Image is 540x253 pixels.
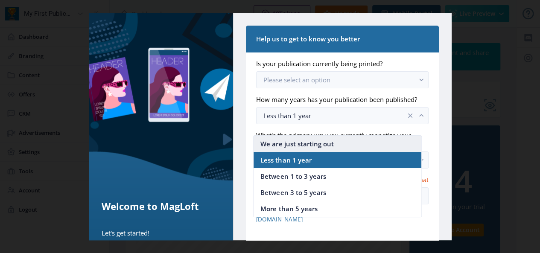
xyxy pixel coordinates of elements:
label: How many years has your publication been published? [256,95,421,104]
p: Let's get started! [102,229,221,237]
label: Is your publication currently being printed? [256,59,421,68]
button: Less than 1 yearclear [256,107,428,124]
div: Less than 1 year [263,111,406,121]
span: More than 5 years [260,204,317,214]
span: Between 3 to 5 years [260,187,326,198]
span: Please select an option [263,76,330,84]
button: Please select an option [256,71,428,88]
h5: Welcome to MagLoft [102,199,221,213]
span: Between 1 to 3 years [260,171,326,181]
span: We are just starting out [260,139,333,149]
nb-card-header: Help us to get to know you better [246,26,438,52]
label: What's the primary way you currently monetize your publication? [256,131,421,148]
span: Less than 1 year [260,155,311,165]
nb-icon: clear [406,111,414,120]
